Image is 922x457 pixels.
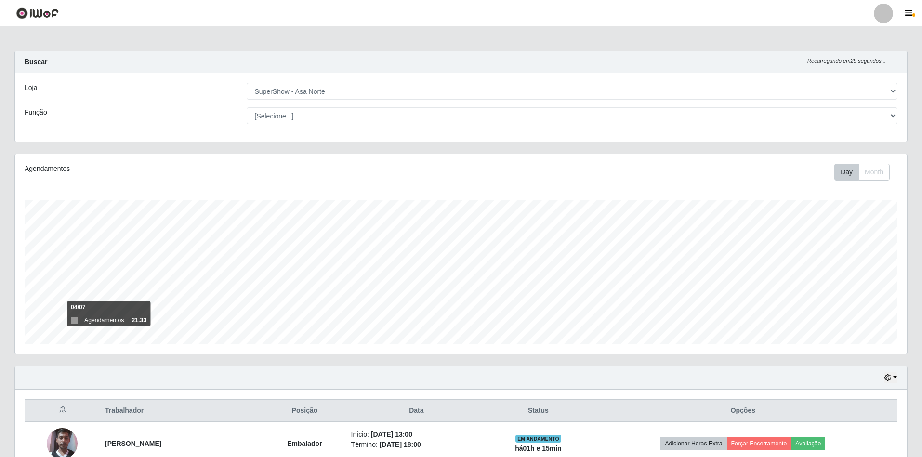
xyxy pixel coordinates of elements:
li: Início: [351,430,482,440]
th: Status [487,400,589,422]
div: Agendamentos [25,164,380,174]
li: Término: [351,440,482,450]
strong: [PERSON_NAME] [105,440,161,447]
th: Data [345,400,488,422]
img: CoreUI Logo [16,7,59,19]
div: First group [834,164,890,181]
button: Adicionar Horas Extra [660,437,726,450]
label: Loja [25,83,37,93]
span: EM ANDAMENTO [515,435,561,443]
th: Opções [589,400,897,422]
div: Toolbar with button groups [834,164,897,181]
time: [DATE] 13:00 [371,431,412,438]
strong: Embalador [287,440,322,447]
button: Avaliação [791,437,825,450]
button: Month [858,164,890,181]
button: Forçar Encerramento [727,437,791,450]
label: Função [25,107,47,118]
th: Trabalhador [99,400,264,422]
strong: Buscar [25,58,47,65]
button: Day [834,164,859,181]
th: Posição [264,400,345,422]
time: [DATE] 18:00 [380,441,421,448]
strong: há 01 h e 15 min [515,444,562,452]
i: Recarregando em 29 segundos... [807,58,886,64]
